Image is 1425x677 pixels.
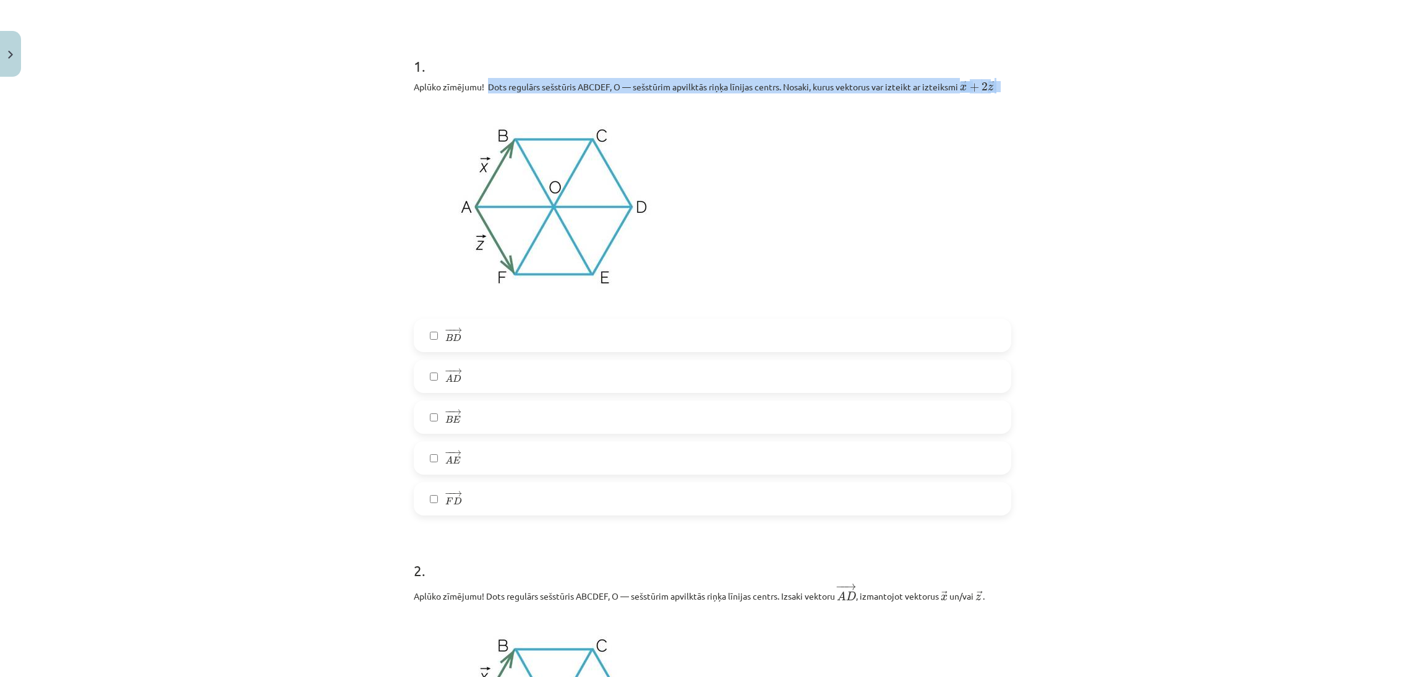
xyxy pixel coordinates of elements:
h1: 1 . [414,36,1011,74]
span: − [448,450,449,455]
span: D [453,497,462,505]
span: → [961,81,967,90]
span: E [453,457,460,464]
span: → [988,81,995,90]
span: − [445,491,453,496]
span: − [448,368,450,374]
span: → [844,583,857,590]
span: F [445,498,453,505]
span: + [970,83,979,92]
span: A [837,591,846,600]
span: z [975,595,981,601]
span: → [451,409,461,415]
p: Aplūko zīmējumu! Dots regulārs sešstūris ABCDEF, O — sešstūrim apvilktās riņķa līnijas centrs. Iz... [414,582,1011,603]
img: icon-close-lesson-0947bae3869378f0d4975bcd49f059093ad1ed9edebbc8119c70593378902aed.svg [8,51,13,59]
span: → [452,327,462,333]
span: − [445,450,453,455]
span: B [445,415,453,423]
span: − [445,409,453,415]
span: → [451,450,461,455]
span: z [988,85,993,91]
span: E [453,416,460,423]
p: Aplūko zīmējumu! Dots regulārs sešstūris ABCDEF, O — sešstūrim apvilktās riņķa līnijas centrs. No... [414,78,1011,93]
span: B [445,334,453,342]
span: − [840,583,842,590]
span: → [452,491,462,496]
span: D [453,374,461,382]
h1: 2 . [414,540,1011,579]
span: − [448,409,449,415]
span: A [445,374,453,382]
span: − [448,491,450,496]
span: x [960,85,967,91]
span: D [453,334,461,342]
span: A [445,456,453,464]
span: D [846,592,856,600]
span: − [445,327,453,333]
span: → [452,368,462,374]
span: → [941,591,948,600]
span: x [941,595,948,601]
span: − [445,368,453,374]
span: − [836,583,845,590]
span: 2 [982,82,988,91]
span: − [448,327,450,333]
span: → [977,591,983,600]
